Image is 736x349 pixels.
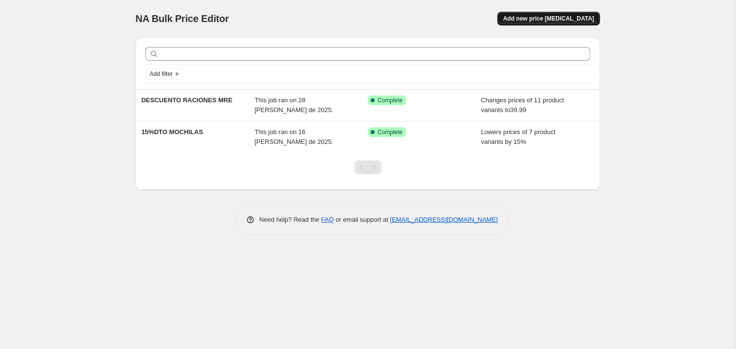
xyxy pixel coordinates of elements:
span: NA Bulk Price Editor [135,13,229,24]
span: Add filter [150,70,173,78]
span: Complete [378,128,402,136]
span: Changes prices of 11 product variants to [481,96,564,114]
nav: Pagination [355,161,381,174]
span: Complete [378,96,402,104]
span: This job ran on 28 [PERSON_NAME] de 2025. [255,96,334,114]
span: Add new price [MEDICAL_DATA] [503,15,594,23]
a: FAQ [321,216,334,223]
a: [EMAIL_ADDRESS][DOMAIN_NAME] [390,216,498,223]
span: This job ran on 16 [PERSON_NAME] de 2025. [255,128,334,145]
span: Need help? Read the [259,216,321,223]
button: Add filter [145,68,184,80]
span: Lowers prices of 7 product variants by 15% [481,128,556,145]
button: Add new price [MEDICAL_DATA] [497,12,600,25]
span: 39.99 [510,106,526,114]
span: 15%DTO MOCHILAS [141,128,203,136]
span: DESCUENTO RACIONES MRE [141,96,232,104]
span: or email support at [334,216,390,223]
